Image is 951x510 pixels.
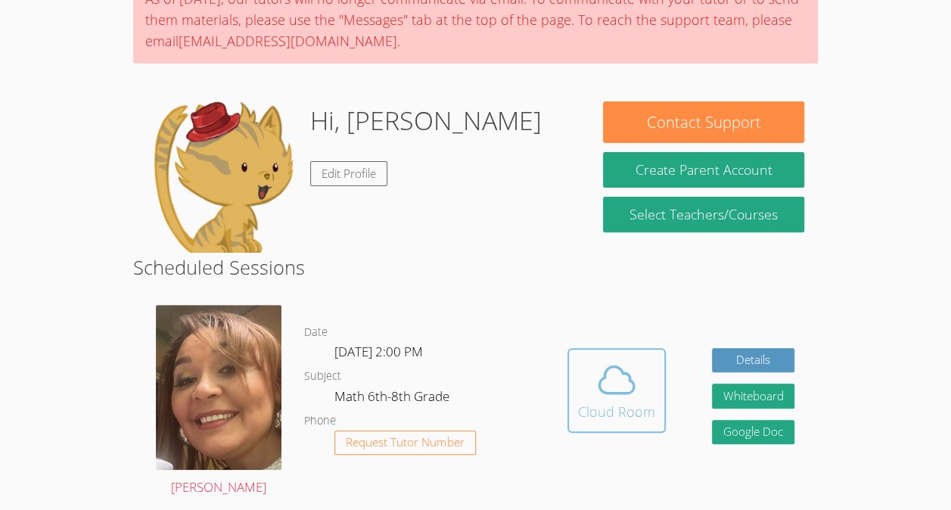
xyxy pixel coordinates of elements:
a: [PERSON_NAME] [156,305,281,499]
a: Details [712,348,795,373]
dt: Subject [304,367,341,386]
img: IMG_0482.jpeg [156,305,281,470]
a: Edit Profile [310,161,387,186]
button: Cloud Room [567,348,666,433]
a: Google Doc [712,420,795,445]
button: Request Tutor Number [334,431,476,456]
button: Contact Support [603,101,803,143]
h2: Scheduled Sessions [133,253,818,281]
dd: Math 6th-8th Grade [334,386,452,412]
div: Cloud Room [578,401,655,422]
span: [DATE] 2:00 PM [334,343,423,360]
button: Create Parent Account [603,152,803,188]
a: Select Teachers/Courses [603,197,803,232]
h1: Hi, [PERSON_NAME] [310,101,542,140]
span: Request Tutor Number [346,437,465,448]
img: default.png [147,101,298,253]
dt: Date [304,323,328,342]
dt: Phone [304,412,336,431]
button: Whiteboard [712,384,795,409]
